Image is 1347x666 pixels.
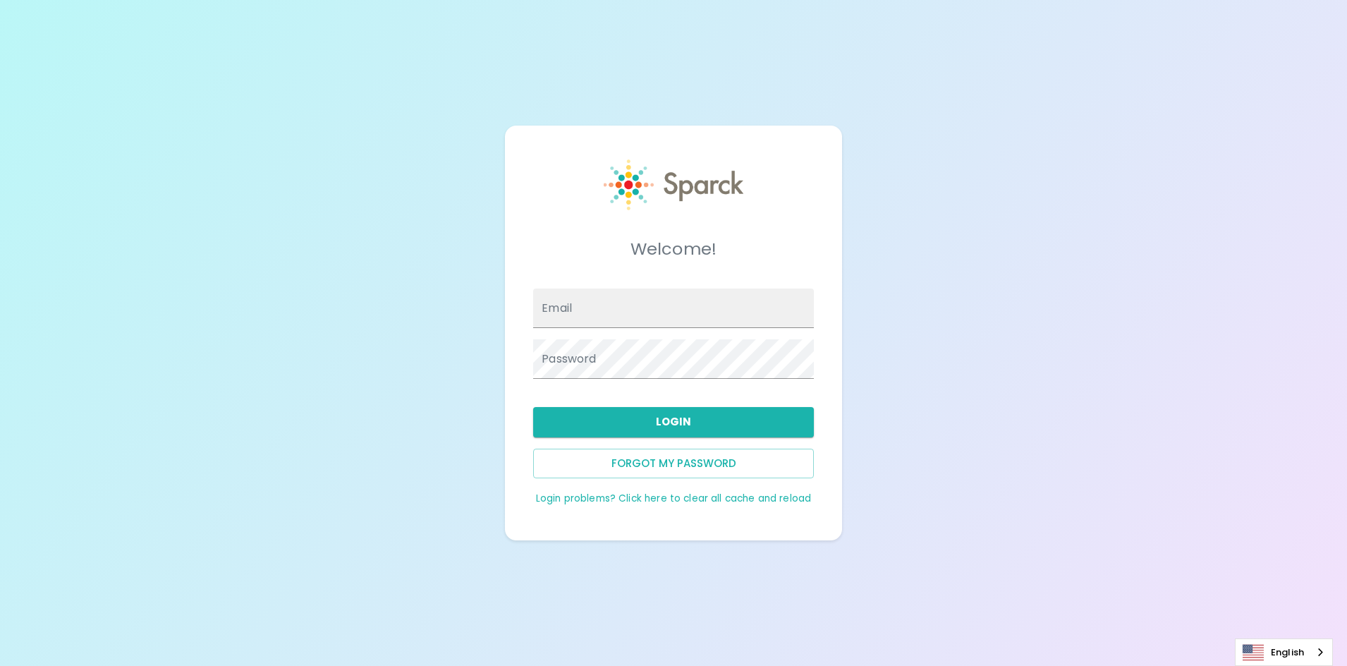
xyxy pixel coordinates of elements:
img: Sparck logo [604,159,744,210]
a: Login problems? Click here to clear all cache and reload [536,492,811,505]
aside: Language selected: English [1235,638,1333,666]
a: English [1236,639,1332,665]
button: Login [533,407,814,437]
button: Forgot my password [533,449,814,478]
h5: Welcome! [533,238,814,260]
div: Language [1235,638,1333,666]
